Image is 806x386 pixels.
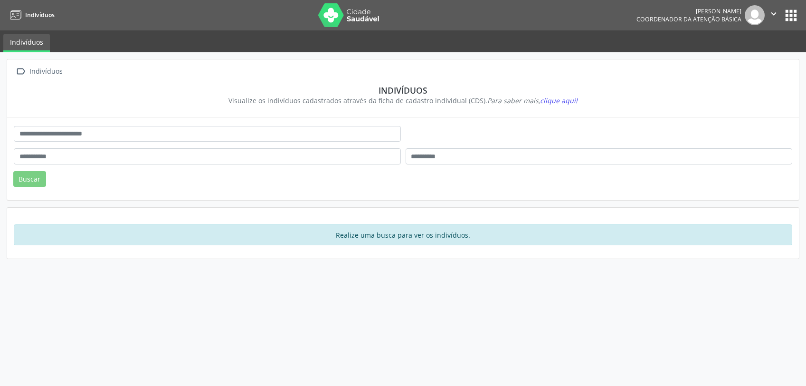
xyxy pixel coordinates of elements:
div: Indivíduos [28,65,64,78]
img: img [745,5,765,25]
span: Coordenador da Atenção Básica [636,15,741,23]
div: Indivíduos [20,85,786,96]
i:  [768,9,779,19]
i: Para saber mais, [487,96,578,105]
div: [PERSON_NAME] [636,7,741,15]
a: Indivíduos [3,34,50,52]
button: apps [783,7,799,24]
div: Visualize os indivíduos cadastrados através da ficha de cadastro individual (CDS). [20,96,786,106]
span: clique aqui! [540,96,578,105]
a:  Indivíduos [14,65,64,78]
div: Realize uma busca para ver os indivíduos. [14,224,792,245]
a: Indivíduos [7,7,55,23]
i:  [14,65,28,78]
button:  [765,5,783,25]
span: Indivíduos [25,11,55,19]
button: Buscar [13,171,46,187]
